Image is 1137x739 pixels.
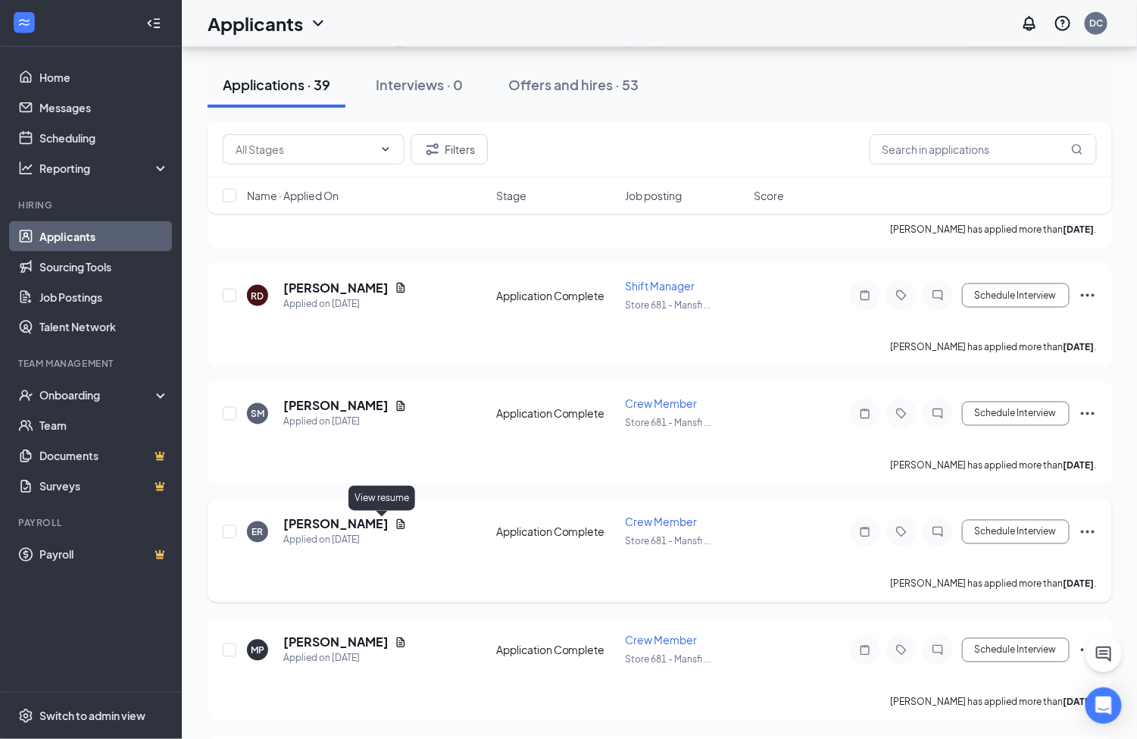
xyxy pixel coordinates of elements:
a: Messages [39,92,169,123]
span: Store 681 - Mansfi ... [625,536,711,547]
p: [PERSON_NAME] has applied more than . [891,696,1097,709]
div: RD [251,290,264,302]
svg: Tag [892,644,911,656]
svg: Collapse [146,16,161,31]
div: Open Intercom Messenger [1085,687,1122,724]
div: Team Management [18,358,166,371]
div: Applied on [DATE] [283,651,407,666]
b: [DATE] [1064,460,1095,471]
a: Job Postings [39,282,169,312]
button: Schedule Interview [962,283,1070,308]
svg: Analysis [18,161,33,176]
svg: Ellipses [1079,641,1097,659]
div: Reporting [39,161,170,176]
div: Interviews · 0 [376,75,463,94]
span: Crew Member [625,515,697,529]
a: Home [39,62,169,92]
span: Score [754,188,785,203]
a: Sourcing Tools [39,252,169,282]
svg: Note [856,290,874,302]
svg: Document [395,400,407,412]
div: Applied on [DATE] [283,296,407,312]
svg: Document [395,518,407,531]
span: Crew Member [625,397,697,411]
svg: Document [395,282,407,294]
span: Store 681 - Mansfi ... [625,418,711,429]
p: [PERSON_NAME] has applied more than . [891,578,1097,590]
b: [DATE] [1064,697,1095,708]
div: Switch to admin view [39,709,145,724]
a: PayrollCrown [39,540,169,570]
span: Stage [496,188,526,203]
svg: ChatInactive [929,408,947,420]
h5: [PERSON_NAME] [283,516,389,533]
svg: Filter [423,140,442,158]
svg: ChatInactive [929,644,947,656]
svg: Note [856,526,874,538]
h5: [PERSON_NAME] [283,398,389,415]
a: Applicants [39,221,169,252]
div: View resume [348,486,415,511]
svg: MagnifyingGlass [1071,143,1083,155]
div: Application Complete [496,643,616,658]
svg: ChevronDown [380,143,392,155]
div: Applications · 39 [223,75,330,94]
div: SM [251,408,264,421]
svg: Notifications [1020,14,1039,33]
span: Crew Member [625,634,697,647]
input: All Stages [236,141,373,158]
span: Name · Applied On [247,188,339,203]
div: Offers and hires · 53 [508,75,639,94]
button: Filter Filters [411,134,488,164]
svg: Note [856,408,874,420]
span: Shift Manager [625,279,695,293]
div: Payroll [18,517,166,530]
button: Schedule Interview [962,402,1070,426]
div: Application Complete [496,525,616,540]
svg: ChatInactive [929,290,947,302]
svg: Tag [892,526,911,538]
svg: Tag [892,290,911,302]
svg: WorkstreamLogo [17,15,32,30]
a: SurveysCrown [39,471,169,502]
h5: [PERSON_NAME] [283,280,389,296]
svg: UserCheck [18,388,33,403]
svg: Note [856,644,874,656]
p: [PERSON_NAME] has applied more than . [891,459,1097,472]
button: ChatActive [1085,636,1122,672]
a: Talent Network [39,312,169,343]
h1: Applicants [208,11,303,36]
span: Job posting [625,188,682,203]
div: Hiring [18,199,166,211]
h5: [PERSON_NAME] [283,634,389,651]
button: Schedule Interview [962,520,1070,544]
div: MP [251,644,264,657]
div: Applied on [DATE] [283,415,407,430]
div: Application Complete [496,288,616,303]
a: Scheduling [39,123,169,153]
a: DocumentsCrown [39,441,169,471]
span: Store 681 - Mansfi ... [625,299,711,311]
div: DC [1089,17,1103,30]
svg: Tag [892,408,911,420]
input: Search in applications [870,134,1097,164]
svg: Ellipses [1079,523,1097,541]
a: Team [39,411,169,441]
span: Store 681 - Mansfi ... [625,654,711,665]
svg: Settings [18,709,33,724]
svg: Document [395,637,407,649]
div: Applied on [DATE] [283,533,407,548]
svg: Ellipses [1079,405,1097,423]
svg: ChevronDown [309,14,327,33]
svg: Ellipses [1079,287,1097,305]
div: ER [252,526,264,539]
button: Schedule Interview [962,638,1070,662]
svg: ChatActive [1095,645,1113,663]
svg: QuestionInfo [1054,14,1072,33]
b: [DATE] [1064,578,1095,590]
div: Onboarding [39,388,156,403]
p: [PERSON_NAME] has applied more than . [891,341,1097,354]
b: [DATE] [1064,342,1095,353]
svg: ChatInactive [929,526,947,538]
div: Application Complete [496,406,616,421]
